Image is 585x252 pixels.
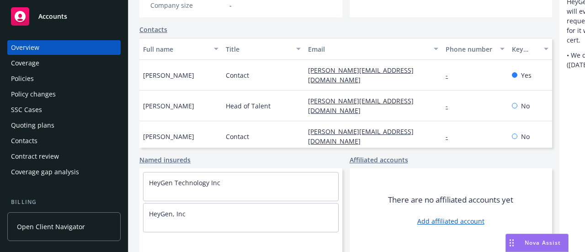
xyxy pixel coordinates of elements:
[417,216,484,226] a: Add affiliated account
[388,194,513,205] span: There are no affiliated accounts yet
[506,234,517,252] div: Drag to move
[7,4,121,29] a: Accounts
[308,97,414,115] a: [PERSON_NAME][EMAIL_ADDRESS][DOMAIN_NAME]
[7,165,121,179] a: Coverage gap analysis
[7,87,121,102] a: Policy changes
[11,134,37,148] div: Contacts
[38,13,67,20] span: Accounts
[7,102,121,117] a: SSC Cases
[304,38,442,60] button: Email
[521,132,530,141] span: No
[525,239,561,247] span: Nova Assist
[308,44,428,54] div: Email
[7,71,121,86] a: Policies
[143,132,194,141] span: [PERSON_NAME]
[226,70,249,80] span: Contact
[226,44,291,54] div: Title
[446,44,494,54] div: Phone number
[11,87,56,102] div: Policy changes
[512,44,538,54] div: Key contact
[143,70,194,80] span: [PERSON_NAME]
[11,165,79,179] div: Coverage gap analysis
[508,38,552,60] button: Key contact
[226,132,249,141] span: Contact
[222,38,305,60] button: Title
[149,209,186,218] a: HeyGen, Inc
[143,44,208,54] div: Full name
[11,118,54,133] div: Quoting plans
[11,71,34,86] div: Policies
[139,25,167,34] a: Contacts
[521,101,530,111] span: No
[139,155,191,165] a: Named insureds
[7,134,121,148] a: Contacts
[229,0,232,10] span: -
[226,101,271,111] span: Head of Talent
[7,40,121,55] a: Overview
[446,132,455,141] a: -
[11,40,39,55] div: Overview
[308,66,414,84] a: [PERSON_NAME][EMAIL_ADDRESS][DOMAIN_NAME]
[350,155,408,165] a: Affiliated accounts
[143,101,194,111] span: [PERSON_NAME]
[7,56,121,70] a: Coverage
[446,102,455,110] a: -
[150,0,226,10] div: Company size
[7,198,121,207] div: Billing
[11,149,59,164] div: Contract review
[11,102,42,117] div: SSC Cases
[442,38,508,60] button: Phone number
[505,234,569,252] button: Nova Assist
[139,38,222,60] button: Full name
[7,118,121,133] a: Quoting plans
[521,70,532,80] span: Yes
[17,222,85,231] span: Open Client Navigator
[446,71,455,80] a: -
[308,127,414,145] a: [PERSON_NAME][EMAIL_ADDRESS][DOMAIN_NAME]
[7,149,121,164] a: Contract review
[149,178,220,187] a: HeyGen Technology Inc
[11,56,39,70] div: Coverage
